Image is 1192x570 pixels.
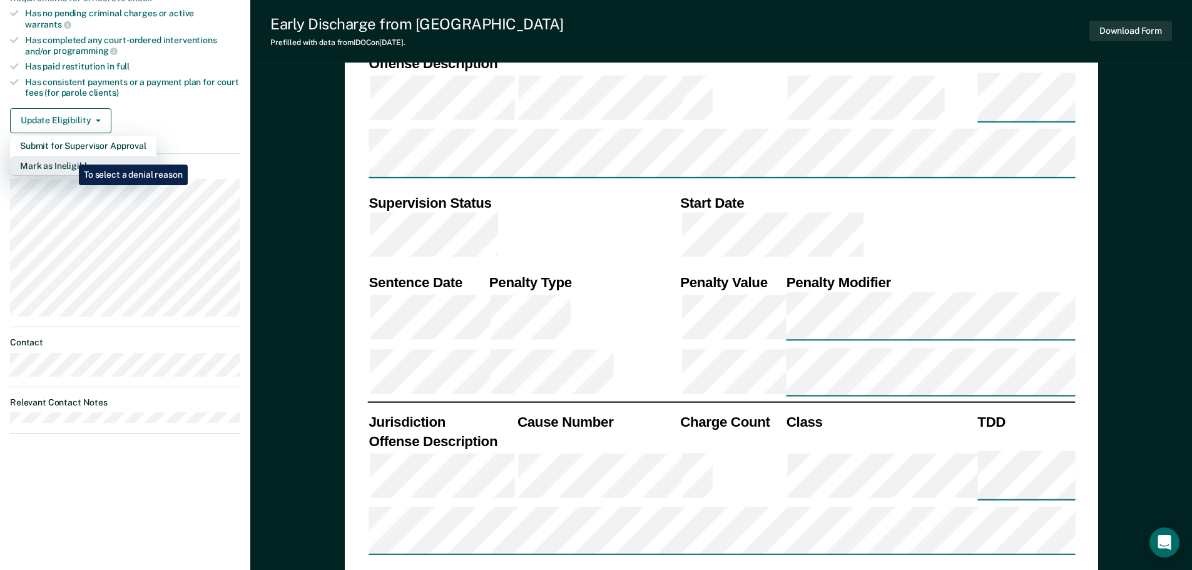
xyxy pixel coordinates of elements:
div: Prefilled with data from IDOC on [DATE] . [270,38,564,47]
th: Supervision Status [367,193,679,211]
th: Class [785,414,976,432]
div: Has consistent payments or a payment plan for court fees (for parole [25,77,240,98]
div: Has no pending criminal charges or active [25,8,240,29]
div: Has completed any court-ordered interventions and/or [25,35,240,56]
dt: Relevant Contact Notes [10,397,240,408]
th: Start Date [679,193,1075,211]
dt: Contact [10,337,240,348]
span: clients) [89,88,119,98]
th: Offense Description [367,432,516,450]
th: TDD [976,414,1075,432]
span: warrants [25,19,71,29]
th: Penalty Value [679,273,785,291]
th: Penalty Modifier [785,273,1075,291]
th: Sentence Date [367,273,487,291]
div: Early Discharge from [GEOGRAPHIC_DATA] [270,15,564,33]
th: Cause Number [516,414,678,432]
div: Open Intercom Messenger [1149,527,1179,557]
button: Mark as Ineligible [10,156,156,176]
th: Jurisdiction [367,414,516,432]
th: Offense Description [367,54,516,72]
th: Charge Count [679,414,785,432]
button: Update Eligibility [10,108,111,133]
span: full [116,61,130,71]
span: programming [53,46,118,56]
div: Has paid restitution in [25,61,240,72]
th: Penalty Type [487,273,678,291]
button: Submit for Supervisor Approval [10,136,156,156]
button: Download Form [1089,21,1172,41]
